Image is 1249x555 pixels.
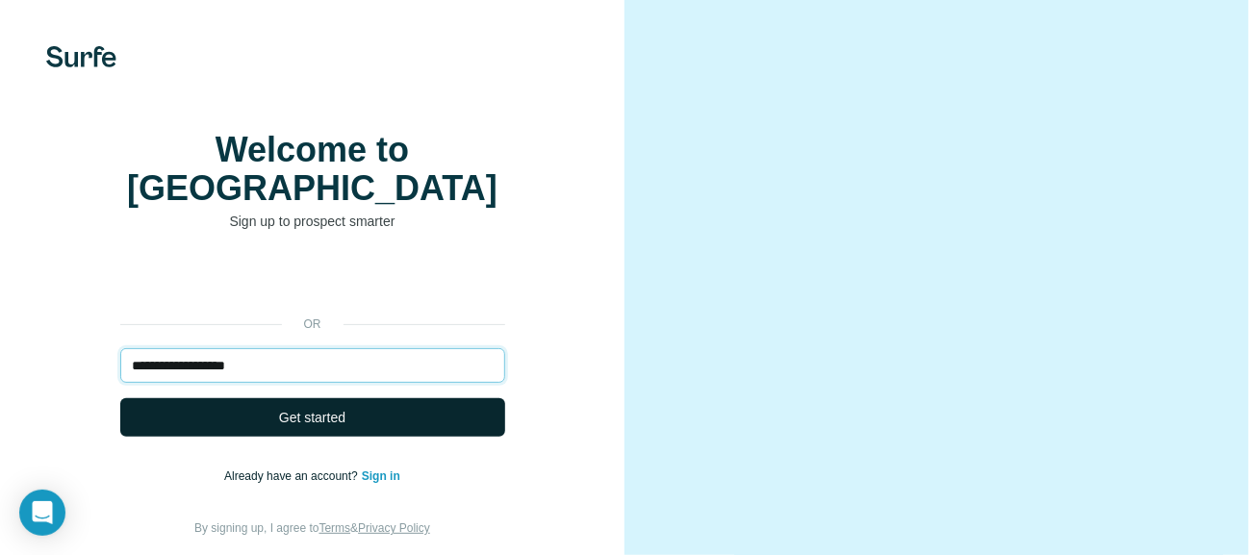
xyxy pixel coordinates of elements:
[19,490,65,536] div: Open Intercom Messenger
[194,521,430,535] span: By signing up, I agree to &
[120,131,505,208] h1: Welcome to [GEOGRAPHIC_DATA]
[111,260,515,302] iframe: Sign in with Google Button
[279,408,345,427] span: Get started
[46,46,116,67] img: Surfe's logo
[120,212,505,231] p: Sign up to prospect smarter
[282,315,344,333] p: or
[120,398,505,437] button: Get started
[362,469,400,483] a: Sign in
[358,521,430,535] a: Privacy Policy
[224,469,362,483] span: Already have an account?
[319,521,351,535] a: Terms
